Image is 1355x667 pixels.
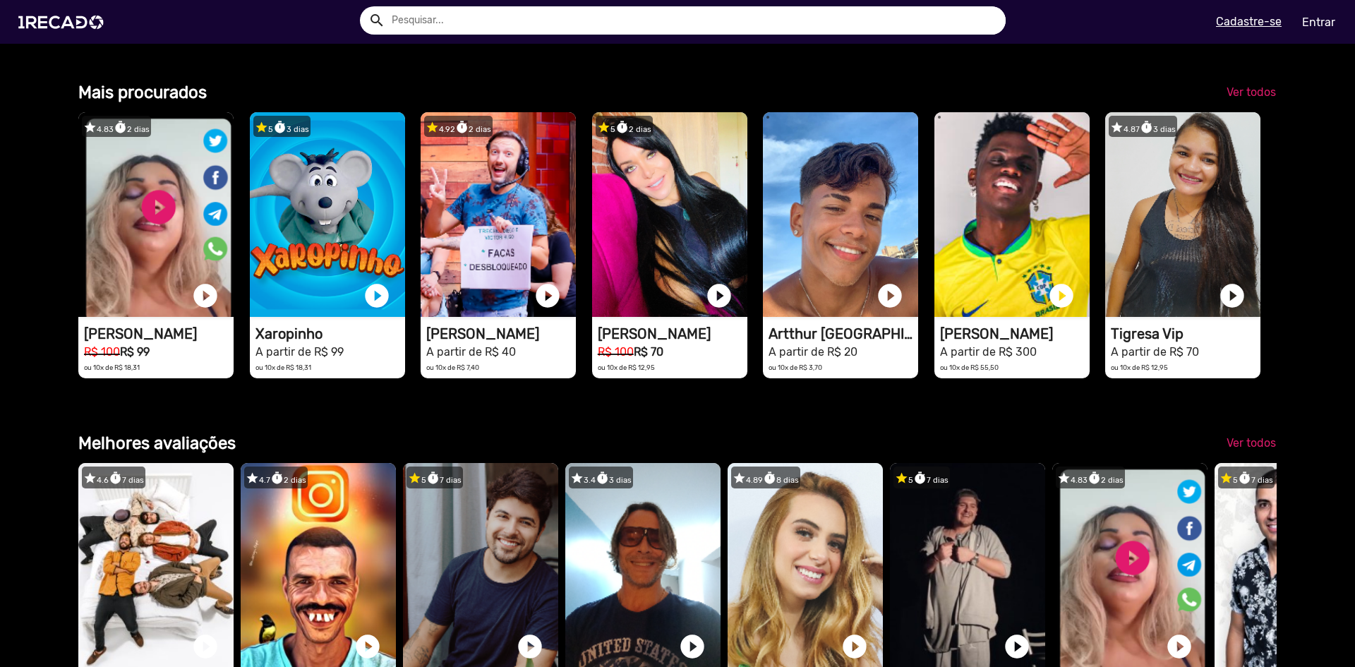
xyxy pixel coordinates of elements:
[255,345,344,359] small: A partir de R$ 99
[255,363,311,371] small: ou 10x de R$ 18,31
[78,433,236,453] b: Melhores avaliações
[1003,632,1031,661] a: play_circle_filled
[255,325,405,342] h1: Xaropinho
[363,7,388,32] button: Example home icon
[763,112,918,317] video: 1RECADO vídeos dedicados para fãs e empresas
[250,112,405,317] video: 1RECADO vídeos dedicados para fãs e empresas
[534,282,562,310] a: play_circle_filled
[120,345,150,359] b: R$ 99
[191,632,219,661] a: play_circle_filled
[940,325,1090,342] h1: [PERSON_NAME]
[426,325,576,342] h1: [PERSON_NAME]
[769,325,918,342] h1: Artthur [GEOGRAPHIC_DATA]
[78,83,207,102] b: Mais procurados
[769,363,822,371] small: ou 10x de R$ 3,70
[1216,15,1282,28] u: Cadastre-se
[84,325,234,342] h1: [PERSON_NAME]
[841,632,869,661] a: play_circle_filled
[1227,436,1276,450] span: Ver todos
[516,632,544,661] a: play_circle_filled
[934,112,1090,317] video: 1RECADO vídeos dedicados para fãs e empresas
[421,112,576,317] video: 1RECADO vídeos dedicados para fãs e empresas
[1111,325,1260,342] h1: Tigresa Vip
[84,363,140,371] small: ou 10x de R$ 18,31
[426,363,479,371] small: ou 10x de R$ 7,40
[876,282,904,310] a: play_circle_filled
[598,363,655,371] small: ou 10x de R$ 12,95
[381,6,1006,35] input: Pesquisar...
[1111,363,1168,371] small: ou 10x de R$ 12,95
[1047,282,1076,310] a: play_circle_filled
[1218,282,1246,310] a: play_circle_filled
[1111,345,1199,359] small: A partir de R$ 70
[940,345,1037,359] small: A partir de R$ 300
[363,282,391,310] a: play_circle_filled
[634,345,663,359] b: R$ 70
[78,112,234,317] video: 1RECADO vídeos dedicados para fãs e empresas
[191,282,219,310] a: play_circle_filled
[1293,10,1344,35] a: Entrar
[84,345,120,359] small: R$ 100
[1227,85,1276,99] span: Ver todos
[1105,112,1260,317] video: 1RECADO vídeos dedicados para fãs e empresas
[769,345,857,359] small: A partir de R$ 20
[940,363,999,371] small: ou 10x de R$ 55,50
[368,12,385,29] mat-icon: Example home icon
[354,632,382,661] a: play_circle_filled
[598,345,634,359] small: R$ 100
[426,345,516,359] small: A partir de R$ 40
[1165,632,1193,661] a: play_circle_filled
[592,112,747,317] video: 1RECADO vídeos dedicados para fãs e empresas
[598,325,747,342] h1: [PERSON_NAME]
[705,282,733,310] a: play_circle_filled
[678,632,706,661] a: play_circle_filled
